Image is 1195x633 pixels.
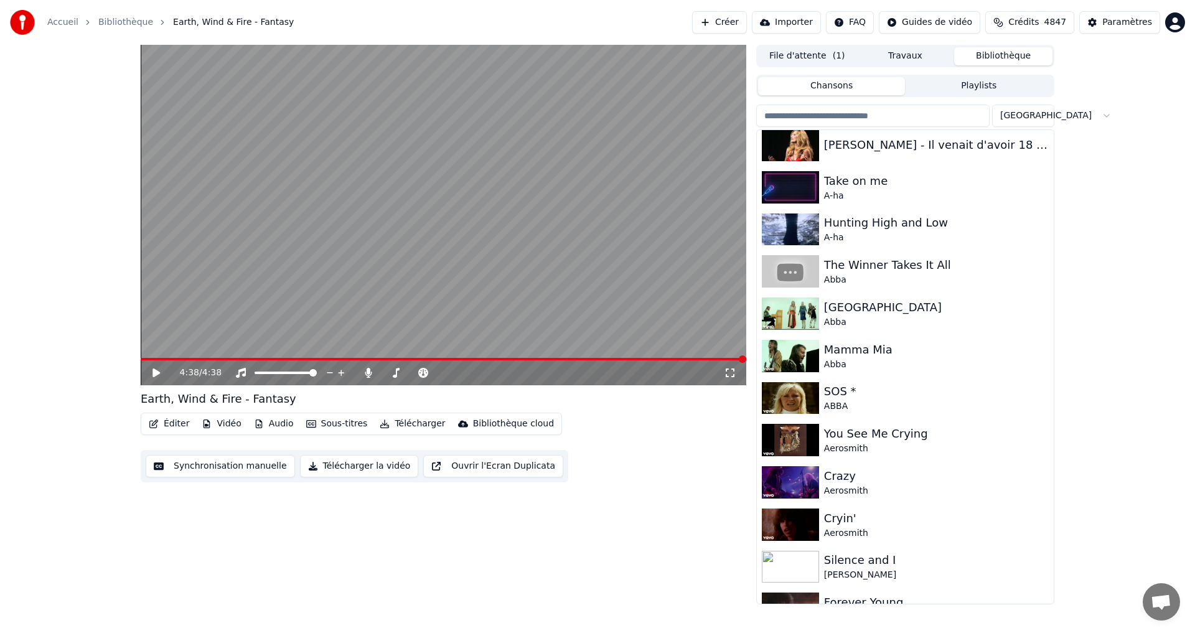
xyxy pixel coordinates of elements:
[824,341,1049,359] div: Mamma Mia
[824,510,1049,527] div: Cryin'
[954,47,1052,65] button: Bibliothèque
[905,77,1052,95] button: Playlists
[692,11,747,34] button: Créer
[824,485,1049,497] div: Aerosmith
[423,455,563,477] button: Ouvrir l'Ecran Duplicata
[1079,11,1160,34] button: Paramètres
[824,136,1049,154] div: [PERSON_NAME] - Il venait d'avoir 18 ans intégrale
[824,443,1049,455] div: Aerosmith
[180,367,210,379] div: /
[1000,110,1092,122] span: [GEOGRAPHIC_DATA]
[824,190,1049,202] div: A-ha
[856,47,955,65] button: Travaux
[1008,16,1039,29] span: Crédits
[824,425,1049,443] div: You See Me Crying
[824,172,1049,190] div: Take on me
[824,551,1049,569] div: Silence and I
[985,11,1074,34] button: Crédits4847
[144,415,194,433] button: Éditer
[249,415,299,433] button: Audio
[824,383,1049,400] div: SOS *
[824,316,1049,329] div: Abba
[826,11,874,34] button: FAQ
[197,415,246,433] button: Vidéo
[833,50,845,62] span: ( 1 )
[301,415,373,433] button: Sous-titres
[824,527,1049,540] div: Aerosmith
[180,367,199,379] span: 4:38
[173,16,294,29] span: Earth, Wind & Fire - Fantasy
[758,47,856,65] button: File d'attente
[824,274,1049,286] div: Abba
[824,594,1049,611] div: Forever Young
[141,390,296,408] div: Earth, Wind & Fire - Fantasy
[824,400,1049,413] div: ABBA
[146,455,295,477] button: Synchronisation manuelle
[1102,16,1152,29] div: Paramètres
[47,16,78,29] a: Accueil
[1143,583,1180,621] div: Ouvrir le chat
[879,11,980,34] button: Guides de vidéo
[752,11,821,34] button: Importer
[824,232,1049,244] div: A-ha
[10,10,35,35] img: youka
[473,418,554,430] div: Bibliothèque cloud
[824,214,1049,232] div: Hunting High and Low
[1044,16,1067,29] span: 4847
[47,16,294,29] nav: breadcrumb
[375,415,450,433] button: Télécharger
[98,16,153,29] a: Bibliothèque
[824,569,1049,581] div: [PERSON_NAME]
[824,467,1049,485] div: Crazy
[824,299,1049,316] div: [GEOGRAPHIC_DATA]
[824,256,1049,274] div: The Winner Takes It All
[202,367,222,379] span: 4:38
[824,359,1049,371] div: Abba
[300,455,419,477] button: Télécharger la vidéo
[758,77,906,95] button: Chansons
